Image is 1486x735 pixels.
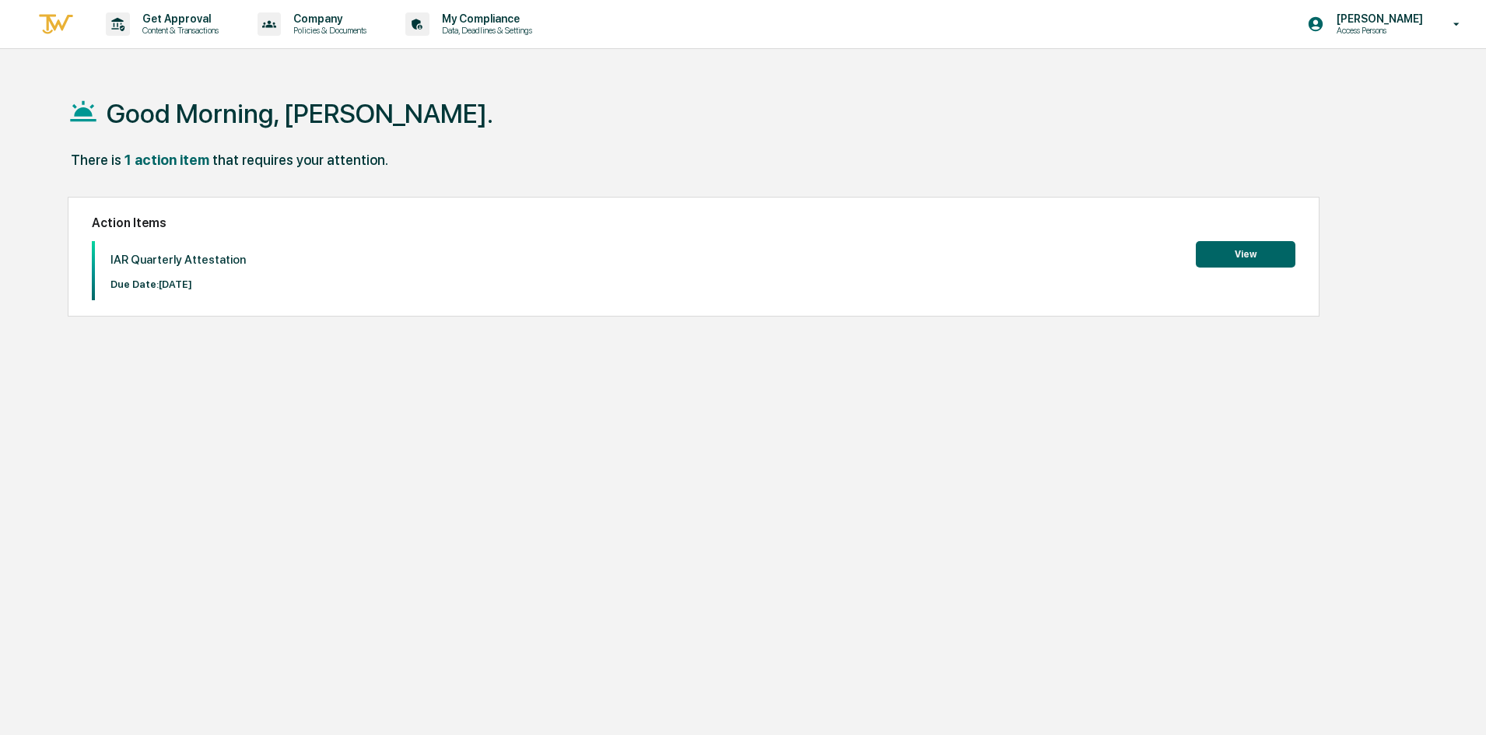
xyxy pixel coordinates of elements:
[281,25,374,36] p: Policies & Documents
[110,253,246,267] p: IAR Quarterly Attestation
[212,152,388,168] div: that requires your attention.
[110,278,246,290] p: Due Date: [DATE]
[71,152,121,168] div: There is
[130,12,226,25] p: Get Approval
[429,12,540,25] p: My Compliance
[1324,25,1431,36] p: Access Persons
[1196,246,1295,261] a: View
[281,12,374,25] p: Company
[107,98,493,129] h1: Good Morning, [PERSON_NAME].
[37,12,75,37] img: logo
[130,25,226,36] p: Content & Transactions
[124,152,209,168] div: 1 action item
[1196,241,1295,268] button: View
[92,215,1295,230] h2: Action Items
[1324,12,1431,25] p: [PERSON_NAME]
[429,25,540,36] p: Data, Deadlines & Settings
